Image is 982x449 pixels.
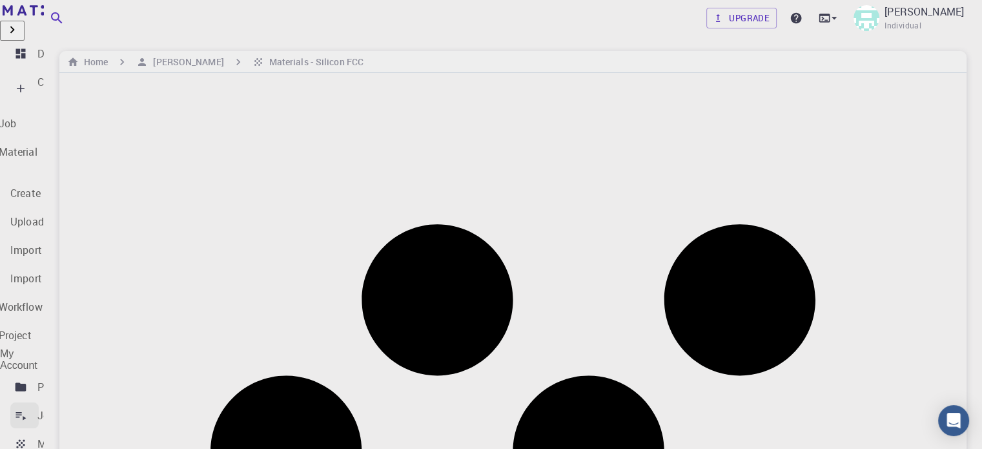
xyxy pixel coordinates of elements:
[706,8,777,28] a: Upgrade
[10,214,63,229] p: Upload File
[26,9,72,21] span: Support
[79,55,108,69] h6: Home
[37,46,88,61] p: Dashboard
[885,19,921,32] span: Individual
[37,74,68,90] p: Create
[10,41,39,67] a: Dashboard
[37,408,61,423] p: Jobs
[10,242,93,258] p: Import from Bank
[885,4,964,19] p: [PERSON_NAME]
[37,379,76,395] p: Projects
[264,55,363,69] h6: Materials - Silicon FCC
[854,5,879,31] img: jayendra
[10,185,82,201] p: Create Material
[10,402,39,428] a: Jobs
[10,69,39,108] div: Create
[65,55,366,69] nav: breadcrumb
[938,405,969,436] div: Open Intercom Messenger
[10,271,112,286] p: Import from 3rd Party
[148,55,223,69] h6: [PERSON_NAME]
[10,374,39,400] a: Projects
